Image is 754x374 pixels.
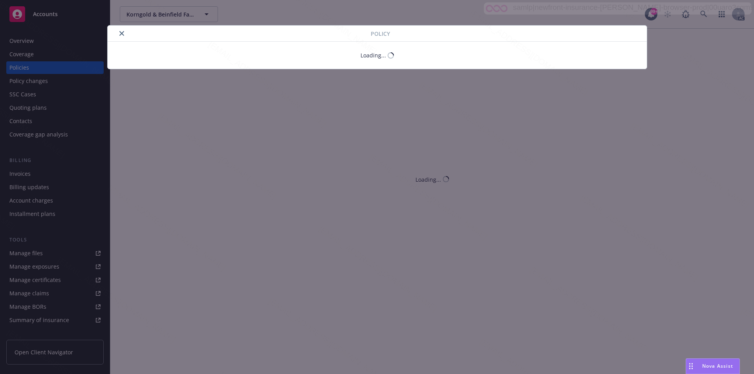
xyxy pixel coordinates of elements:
[361,51,386,59] div: Loading...
[117,29,126,38] button: close
[371,29,390,38] span: Policy
[686,358,740,374] button: Nova Assist
[686,359,696,374] div: Drag to move
[702,363,733,369] span: Nova Assist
